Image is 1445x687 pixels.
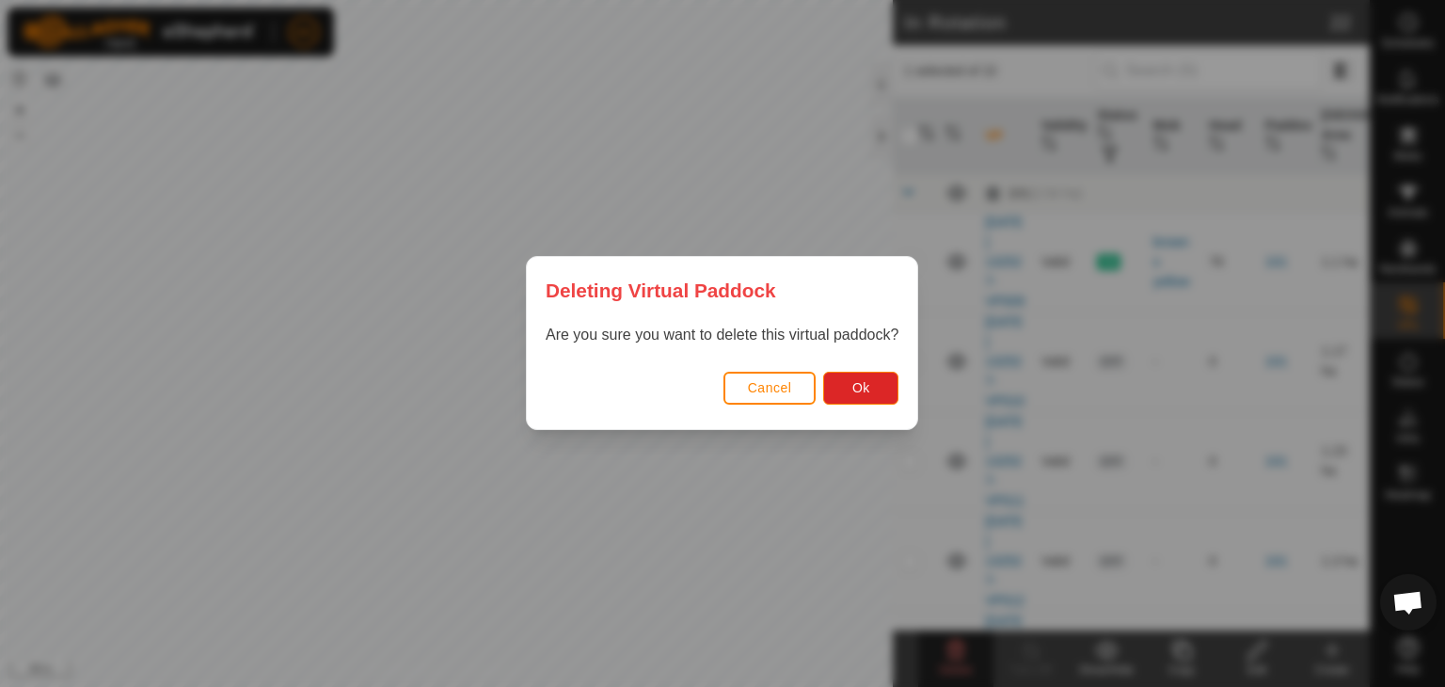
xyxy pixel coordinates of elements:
[824,372,899,405] button: Ok
[546,276,776,305] span: Deleting Virtual Paddock
[852,381,870,396] span: Ok
[1380,574,1437,631] div: Open chat
[546,325,898,347] p: Are you sure you want to delete this virtual paddock?
[723,372,817,405] button: Cancel
[748,381,792,396] span: Cancel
